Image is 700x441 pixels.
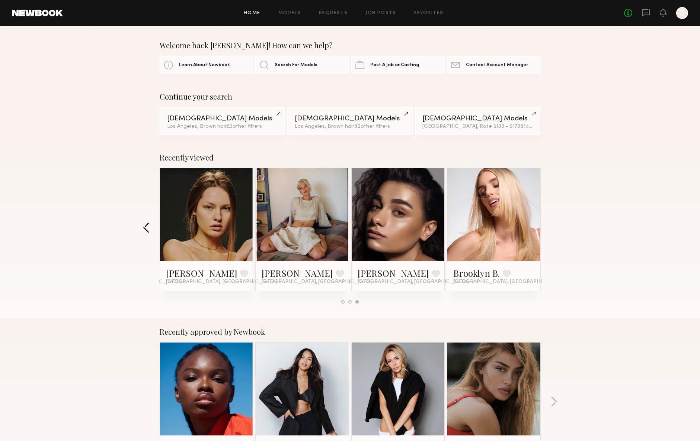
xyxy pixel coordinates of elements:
[166,267,237,279] a: [PERSON_NAME]
[160,56,253,74] a: Learn About Newbook
[520,124,552,129] span: & 1 other filter
[319,11,348,16] a: Requests
[167,124,278,129] div: Los Angeles, Brown hair
[414,11,444,16] a: Favorites
[422,124,533,129] div: [GEOGRAPHIC_DATA], Rate $100 - $170
[278,11,301,16] a: Models
[262,279,373,285] span: [GEOGRAPHIC_DATA], [GEOGRAPHIC_DATA]
[227,124,262,129] span: & 3 other filter s
[179,63,230,68] span: Learn About Newbook
[295,124,405,129] div: Los Angeles, Brown hair
[453,279,564,285] span: [GEOGRAPHIC_DATA], [GEOGRAPHIC_DATA]
[415,107,540,135] a: [DEMOGRAPHIC_DATA] Models[GEOGRAPHIC_DATA], Rate $100 - $170&1other filter
[466,63,528,68] span: Contact Account Manager
[354,124,390,129] span: & 2 other filter s
[287,107,413,135] a: [DEMOGRAPHIC_DATA] ModelsLos Angeles, Brown hair&2other filters
[447,56,540,74] a: Contact Account Manager
[160,41,541,50] div: Welcome back [PERSON_NAME]! How can we help?
[255,56,349,74] a: Search For Models
[365,11,396,16] a: Job Posts
[160,153,541,162] div: Recently viewed
[160,327,541,336] div: Recently approved by Newbook
[422,115,533,122] div: [DEMOGRAPHIC_DATA] Models
[351,56,445,74] a: Post A Job or Casting
[370,63,419,68] span: Post A Job or Casting
[160,92,541,101] div: Continue your search
[295,115,405,122] div: [DEMOGRAPHIC_DATA] Models
[358,267,429,279] a: [PERSON_NAME]
[262,267,333,279] a: [PERSON_NAME]
[167,115,278,122] div: [DEMOGRAPHIC_DATA] Models
[358,279,469,285] span: [GEOGRAPHIC_DATA], [GEOGRAPHIC_DATA]
[160,107,285,135] a: [DEMOGRAPHIC_DATA] ModelsLos Angeles, Brown hair&3other filters
[166,279,277,285] span: [GEOGRAPHIC_DATA], [GEOGRAPHIC_DATA]
[676,7,688,19] a: S
[453,267,500,279] a: Brooklyn B.
[275,63,317,68] span: Search For Models
[244,11,260,16] a: Home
